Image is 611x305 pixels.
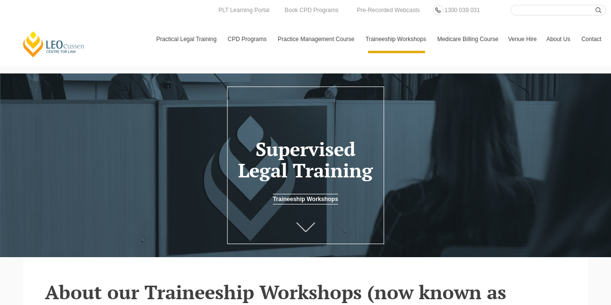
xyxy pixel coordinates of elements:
a: Practice Management Course [273,25,361,53]
a: Practical Legal Training [152,25,223,53]
a: PLT Learning Portal [216,5,272,15]
span: 1300 039 031 [444,7,480,14]
a: Contact [577,25,606,53]
a: About Us [541,25,576,53]
a: Venue Hire [503,25,541,53]
a: [PERSON_NAME] Centre for Law [22,30,86,58]
a: CPD Programs [223,25,273,53]
a: Pre-Recorded Webcasts [355,5,423,15]
a: Book CPD Programs [282,5,341,15]
a: Traineeship Workshops [361,25,432,53]
h1: Supervised Legal Training [232,138,379,181]
a: Traineeship Workshops [273,194,338,204]
a: Medicare Billing Course [432,25,503,53]
a: 1300 039 031 [442,5,482,15]
iframe: LiveChat chat widget [546,240,587,281]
